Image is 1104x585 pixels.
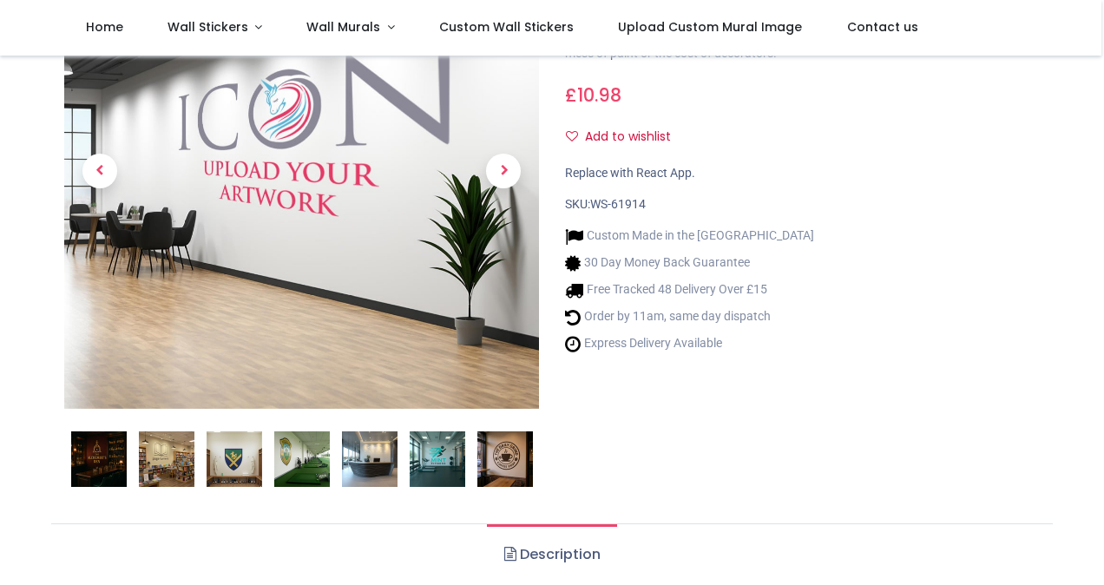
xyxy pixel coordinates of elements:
img: Custom Wall Sticker - Logo or Artwork Printing - Upload your design [207,431,262,487]
span: WS-61914 [590,197,646,211]
span: Wall Murals [306,18,380,36]
img: Custom Wall Sticker - Logo or Artwork Printing - Upload your design [342,431,398,487]
span: Upload Custom Mural Image [618,18,802,36]
span: Previous [82,154,117,188]
li: Order by 11am, same day dispatch [565,308,814,326]
a: Next [468,5,539,338]
span: Custom Wall Stickers [439,18,574,36]
span: Contact us [847,18,918,36]
img: Custom Wall Sticker - Logo or Artwork Printing - Upload your design [477,431,533,487]
i: Add to wishlist [566,130,578,142]
li: 30 Day Money Back Guarantee [565,254,814,273]
img: Custom Wall Sticker - Logo or Artwork Printing - Upload your design [274,431,330,487]
img: Custom Wall Sticker - Logo or Artwork Printing - Upload your design [410,431,465,487]
span: 10.98 [577,82,621,108]
span: Home [86,18,123,36]
li: Free Tracked 48 Delivery Over £15 [565,281,814,299]
a: Description [487,524,616,585]
img: Custom Wall Sticker - Logo or Artwork Printing - Upload your design [71,431,127,487]
li: Express Delivery Available [565,335,814,353]
span: Next [486,154,521,188]
span: £ [565,82,621,108]
li: Custom Made in the [GEOGRAPHIC_DATA] [565,227,814,246]
img: Custom Wall Sticker - Logo or Artwork Printing - Upload your design [139,431,194,487]
button: Add to wishlistAdd to wishlist [565,122,686,152]
div: SKU: [565,196,1040,214]
div: Replace with React App. [565,165,1040,182]
span: Wall Stickers [168,18,248,36]
a: Previous [64,5,135,338]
